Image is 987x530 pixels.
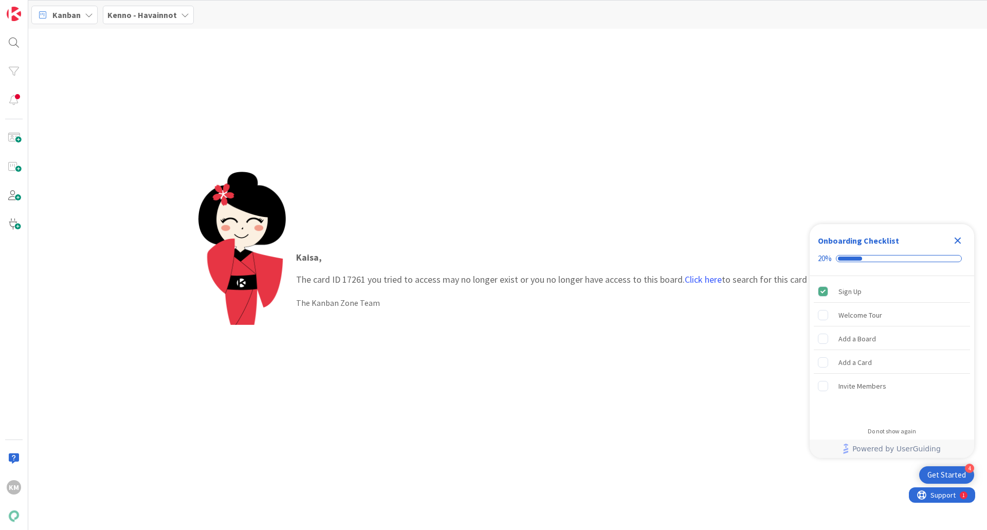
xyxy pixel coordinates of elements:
[296,297,807,309] div: The Kanban Zone Team
[814,375,970,397] div: Invite Members is incomplete.
[296,251,322,263] strong: Kaisa ,
[919,466,974,484] div: Open Get Started checklist, remaining modules: 4
[814,351,970,374] div: Add a Card is incomplete.
[927,470,966,480] div: Get Started
[107,10,177,20] b: Kenno - Havainnot
[818,234,899,247] div: Onboarding Checklist
[814,304,970,326] div: Welcome Tour is incomplete.
[810,440,974,458] div: Footer
[965,464,974,473] div: 4
[53,4,56,12] div: 1
[818,254,966,263] div: Checklist progress: 20%
[838,333,876,345] div: Add a Board
[814,280,970,303] div: Sign Up is complete.
[7,7,21,21] img: Visit kanbanzone.com
[685,273,722,285] a: Click here
[7,480,21,495] div: KM
[818,254,832,263] div: 20%
[852,443,941,455] span: Powered by UserGuiding
[838,309,882,321] div: Welcome Tour
[838,380,886,392] div: Invite Members
[810,224,974,458] div: Checklist Container
[810,276,974,421] div: Checklist items
[949,232,966,249] div: Close Checklist
[814,327,970,350] div: Add a Board is incomplete.
[868,427,916,435] div: Do not show again
[838,356,872,369] div: Add a Card
[7,509,21,523] img: avatar
[22,2,47,14] span: Support
[815,440,969,458] a: Powered by UserGuiding
[296,250,807,286] p: The card ID 17261 you tried to access may no longer exist or you no longer have access to this bo...
[838,285,862,298] div: Sign Up
[52,9,81,21] span: Kanban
